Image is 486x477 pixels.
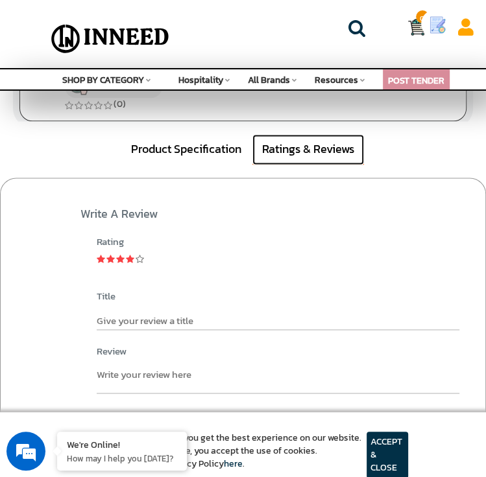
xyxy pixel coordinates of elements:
[62,73,144,87] span: SHOP BY CATEGORY
[42,23,178,55] img: Inneed.Market
[408,13,413,41] a: Cart 0
[90,79,147,93] span: Verified Seller
[388,74,444,87] a: POST TENDER
[97,344,459,358] label: Review
[248,73,290,87] span: All Brands
[408,17,428,37] img: Cart
[315,73,358,87] span: Resources
[67,438,177,450] div: We're Online!
[67,452,177,464] p: How may I help you today?
[224,457,243,471] a: here
[126,253,135,266] a: 4
[97,312,459,330] input: Give your review a title
[121,134,251,164] a: Product Specification
[114,97,126,111] a: (0)
[80,207,476,220] h2: Write a review
[136,253,145,266] a: 5
[429,16,446,34] img: Show My Quotes
[97,253,106,266] a: 1
[97,289,459,303] label: Title
[416,10,429,23] span: 0
[178,73,223,87] span: Hospitality
[252,134,364,165] a: Ratings & Reviews
[97,235,459,248] div: Rating
[106,253,115,266] a: 2
[116,253,125,266] a: 3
